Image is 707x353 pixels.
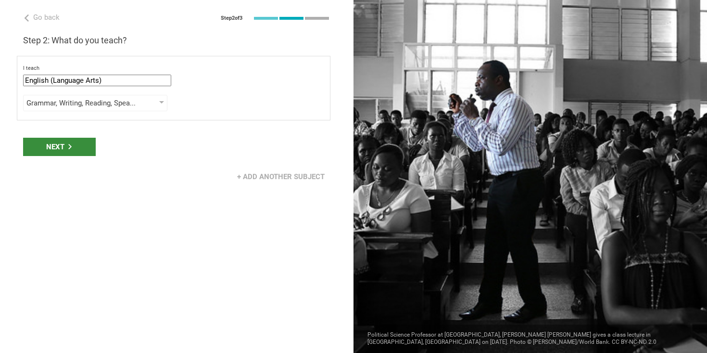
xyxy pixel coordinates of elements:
[23,35,330,46] h3: Step 2: What do you teach?
[221,15,242,22] div: Step 2 of 3
[33,13,60,22] span: Go back
[231,168,330,186] div: + Add another subject
[353,325,707,353] div: Political Science Professor at [GEOGRAPHIC_DATA], [PERSON_NAME] [PERSON_NAME] gives a class lectu...
[23,138,96,156] div: Next
[23,75,171,86] input: subject or discipline
[26,98,137,108] div: Grammar, Writing, Reading, Speaking
[23,65,324,72] div: I teach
